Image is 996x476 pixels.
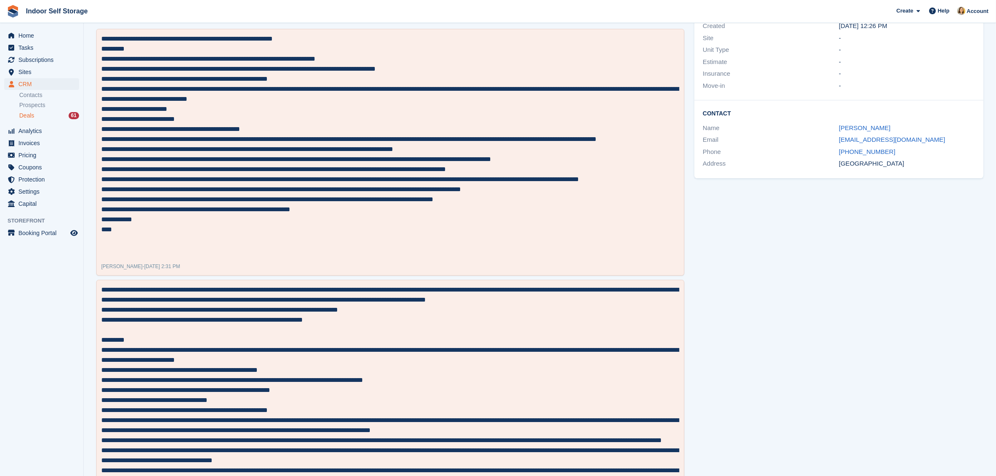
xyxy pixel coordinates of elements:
a: menu [4,198,79,210]
a: menu [4,66,79,78]
span: Protection [18,174,69,185]
span: [DATE] 2:31 PM [144,264,180,269]
span: Analytics [18,125,69,137]
div: - [839,57,976,67]
span: CRM [18,78,69,90]
div: [DATE] 12:26 PM [839,21,976,31]
span: Tasks [18,42,69,54]
div: Phone [703,147,839,157]
span: Account [967,7,988,15]
a: menu [4,125,79,137]
span: Deals [19,112,34,120]
a: menu [4,161,79,173]
img: Emma Higgins [957,7,965,15]
a: [PHONE_NUMBER] [839,148,896,155]
div: - [101,263,180,270]
div: 61 [69,112,79,119]
a: Contacts [19,91,79,99]
span: [PERSON_NAME] [101,264,143,269]
a: menu [4,149,79,161]
a: menu [4,30,79,41]
div: Name [703,123,839,133]
span: Invoices [18,137,69,149]
div: Email [703,135,839,145]
a: [PERSON_NAME] [839,124,891,131]
div: Site [703,33,839,43]
span: Pricing [18,149,69,161]
a: menu [4,186,79,197]
h2: Contact [703,109,975,117]
a: Deals 61 [19,111,79,120]
a: menu [4,137,79,149]
a: menu [4,227,79,239]
span: Home [18,30,69,41]
div: - [839,69,976,79]
span: Coupons [18,161,69,173]
span: Create [896,7,913,15]
div: Insurance [703,69,839,79]
a: menu [4,174,79,185]
div: - [839,33,976,43]
a: menu [4,42,79,54]
span: Booking Portal [18,227,69,239]
a: [EMAIL_ADDRESS][DOMAIN_NAME] [839,136,945,143]
div: Move-in [703,81,839,91]
a: Prospects [19,101,79,110]
div: Address [703,159,839,169]
a: menu [4,78,79,90]
a: Indoor Self Storage [23,4,91,18]
span: Storefront [8,217,83,225]
div: Created [703,21,839,31]
span: Help [938,7,950,15]
a: Preview store [69,228,79,238]
span: Subscriptions [18,54,69,66]
div: - [839,81,976,91]
span: Prospects [19,101,45,109]
span: Sites [18,66,69,78]
div: - [839,45,976,55]
img: stora-icon-8386f47178a22dfd0bd8f6a31ec36ba5ce8667c1dd55bd0f319d3a0aa187defe.svg [7,5,19,18]
span: Settings [18,186,69,197]
div: Unit Type [703,45,839,55]
span: Capital [18,198,69,210]
a: menu [4,54,79,66]
div: [GEOGRAPHIC_DATA] [839,159,976,169]
div: Estimate [703,57,839,67]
